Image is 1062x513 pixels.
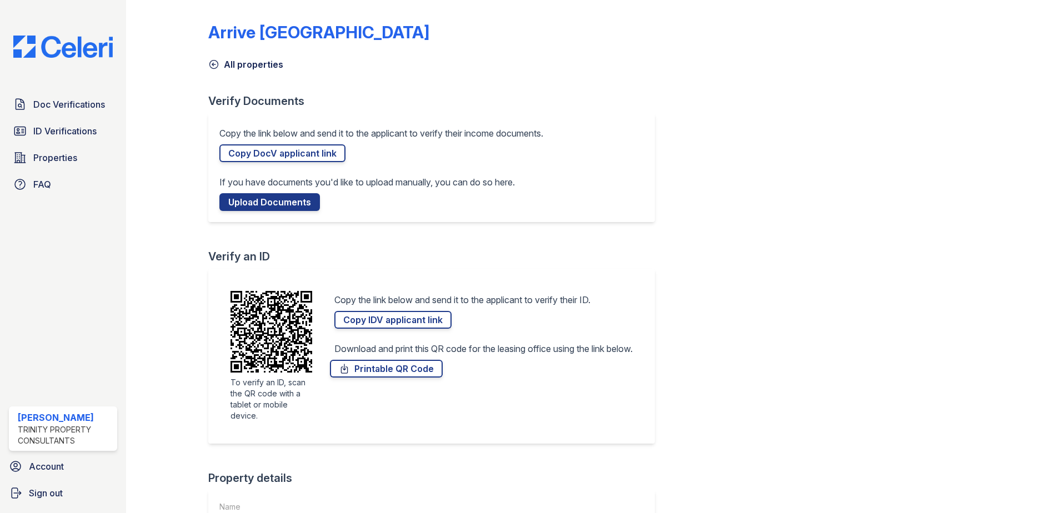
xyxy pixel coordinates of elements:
img: CE_Logo_Blue-a8612792a0a2168367f1c8372b55b34899dd931a85d93a1a3d3e32e68fde9ad4.png [4,36,122,58]
a: Printable QR Code [330,360,443,378]
div: Arrive [GEOGRAPHIC_DATA] [208,22,429,42]
a: Sign out [4,482,122,504]
div: Trinity Property Consultants [18,424,113,446]
div: Verify Documents [208,93,664,109]
a: ID Verifications [9,120,117,142]
div: Name [219,501,353,512]
span: Doc Verifications [33,98,105,111]
span: ID Verifications [33,124,97,138]
p: Copy the link below and send it to the applicant to verify their income documents. [219,127,543,140]
a: Copy DocV applicant link [219,144,345,162]
div: To verify an ID, scan the QR code with a tablet or mobile device. [231,377,312,421]
div: [PERSON_NAME] [18,411,113,424]
div: Property details [208,470,664,486]
a: Account [4,455,122,477]
a: Doc Verifications [9,93,117,115]
a: Properties [9,147,117,169]
a: Copy IDV applicant link [334,311,452,329]
a: Upload Documents [219,193,320,211]
span: Properties [33,151,77,164]
span: Account [29,460,64,473]
div: Verify an ID [208,249,664,264]
span: Sign out [29,486,63,500]
p: Copy the link below and send it to the applicant to verify their ID. [334,293,590,306]
span: FAQ [33,178,51,191]
p: Download and print this QR code for the leasing office using the link below. [334,342,633,355]
a: FAQ [9,173,117,195]
p: If you have documents you'd like to upload manually, you can do so here. [219,175,515,189]
a: All properties [208,58,283,71]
